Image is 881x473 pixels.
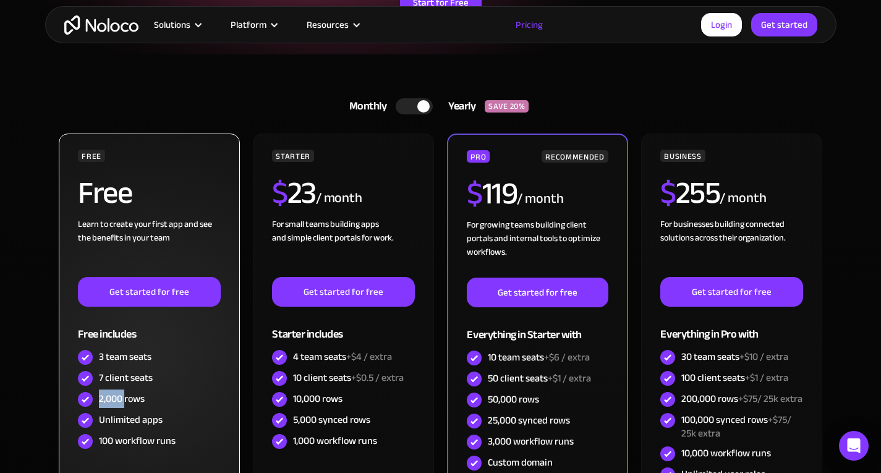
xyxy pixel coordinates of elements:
[307,17,349,33] div: Resources
[291,17,373,33] div: Resources
[548,369,591,388] span: +$1 / extra
[433,97,485,116] div: Yearly
[78,277,220,307] a: Get started for free
[78,307,220,347] div: Free includes
[660,150,705,162] div: BUSINESS
[467,178,517,209] h2: 119
[467,307,608,347] div: Everything in Starter with
[751,13,817,36] a: Get started
[351,369,404,387] span: +$0.5 / extra
[293,434,377,448] div: 1,000 workflow runs
[78,218,220,277] div: Learn to create your first app and see the benefits in your team ‍
[346,347,392,366] span: +$4 / extra
[701,13,742,36] a: Login
[154,17,190,33] div: Solutions
[99,434,176,448] div: 100 workflow runs
[488,456,553,469] div: Custom domain
[467,164,482,223] span: $
[293,371,404,385] div: 10 client seats
[681,392,802,406] div: 200,000 rows
[660,307,802,347] div: Everything in Pro with
[99,350,151,364] div: 3 team seats
[138,17,215,33] div: Solutions
[293,413,370,427] div: 5,000 synced rows
[542,150,608,163] div: RECOMMENDED
[720,189,766,208] div: / month
[467,218,608,278] div: For growing teams building client portals and internal tools to optimize workflows.
[660,164,676,222] span: $
[99,392,145,406] div: 2,000 rows
[215,17,291,33] div: Platform
[488,435,574,448] div: 3,000 workflow runs
[738,390,802,408] span: +$75/ 25k extra
[488,393,539,406] div: 50,000 rows
[272,277,414,307] a: Get started for free
[488,351,590,364] div: 10 team seats
[839,431,869,461] div: Open Intercom Messenger
[681,446,771,460] div: 10,000 workflow runs
[293,350,392,364] div: 4 team seats
[517,189,563,209] div: / month
[272,218,414,277] div: For small teams building apps and simple client portals for work. ‍
[316,189,362,208] div: / month
[739,347,788,366] span: +$10 / extra
[681,350,788,364] div: 30 team seats
[334,97,396,116] div: Monthly
[544,348,590,367] span: +$6 / extra
[231,17,266,33] div: Platform
[745,369,788,387] span: +$1 / extra
[467,150,490,163] div: PRO
[488,414,570,427] div: 25,000 synced rows
[293,392,343,406] div: 10,000 rows
[681,371,788,385] div: 100 client seats
[467,278,608,307] a: Get started for free
[485,100,529,113] div: SAVE 20%
[272,164,287,222] span: $
[78,150,105,162] div: FREE
[500,17,558,33] a: Pricing
[488,372,591,385] div: 50 client seats
[660,177,720,208] h2: 255
[660,218,802,277] div: For businesses building connected solutions across their organization. ‍
[64,15,138,35] a: home
[272,177,316,208] h2: 23
[78,177,132,208] h2: Free
[681,413,802,440] div: 100,000 synced rows
[99,371,153,385] div: 7 client seats
[660,277,802,307] a: Get started for free
[99,413,163,427] div: Unlimited apps
[681,411,791,443] span: +$75/ 25k extra
[272,307,414,347] div: Starter includes
[272,150,313,162] div: STARTER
